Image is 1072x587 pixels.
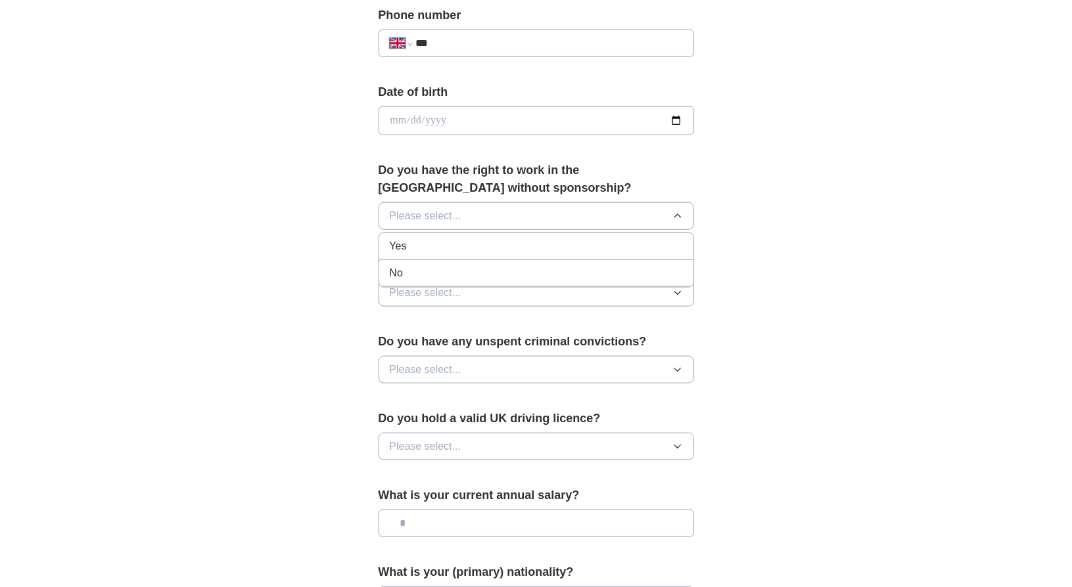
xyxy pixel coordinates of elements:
[390,238,407,254] span: Yes
[379,333,694,351] label: Do you have any unspent criminal convictions?
[379,356,694,383] button: Please select...
[390,362,461,378] span: Please select...
[379,83,694,101] label: Date of birth
[379,7,694,24] label: Phone number
[390,285,461,301] span: Please select...
[390,208,461,224] span: Please select...
[379,279,694,307] button: Please select...
[390,439,461,454] span: Please select...
[379,410,694,427] label: Do you hold a valid UK driving licence?
[379,563,694,581] label: What is your (primary) nationality?
[390,265,403,281] span: No
[379,202,694,230] button: Please select...
[379,162,694,197] label: Do you have the right to work in the [GEOGRAPHIC_DATA] without sponsorship?
[379,433,694,460] button: Please select...
[379,487,694,504] label: What is your current annual salary?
